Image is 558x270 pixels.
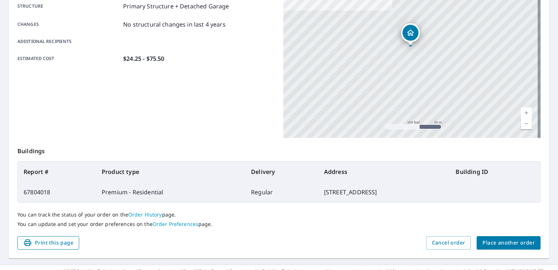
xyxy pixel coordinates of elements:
th: Product type [96,162,245,182]
a: Order Preferences [153,221,198,227]
span: Place another order [482,238,535,247]
div: Dropped pin, building 1, Residential property, 105 LEBRETON ST N OTTAWA ON K1R7H3 [401,23,420,46]
th: Address [318,162,450,182]
p: Estimated cost [17,54,120,63]
p: Changes [17,20,120,29]
p: Buildings [17,138,541,161]
td: 67804018 [18,182,96,202]
p: $24.25 - $75.50 [123,54,164,63]
a: Order History [128,211,162,218]
span: Print this page [23,238,73,247]
span: Cancel order [432,238,465,247]
td: [STREET_ADDRESS] [318,182,450,202]
button: Cancel order [426,236,471,250]
a: Current Level 17, Zoom In [521,107,532,118]
p: Structure [17,2,120,11]
td: Premium - Residential [96,182,245,202]
th: Report # [18,162,96,182]
th: Building ID [450,162,540,182]
p: You can track the status of your order on the page. [17,211,541,218]
th: Delivery [245,162,318,182]
td: Regular [245,182,318,202]
button: Print this page [17,236,79,250]
p: Additional recipients [17,38,120,45]
p: No structural changes in last 4 years [123,20,226,29]
p: Primary Structure + Detached Garage [123,2,229,11]
button: Place another order [477,236,541,250]
a: Current Level 17, Zoom Out [521,118,532,129]
p: You can update and set your order preferences on the page. [17,221,541,227]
